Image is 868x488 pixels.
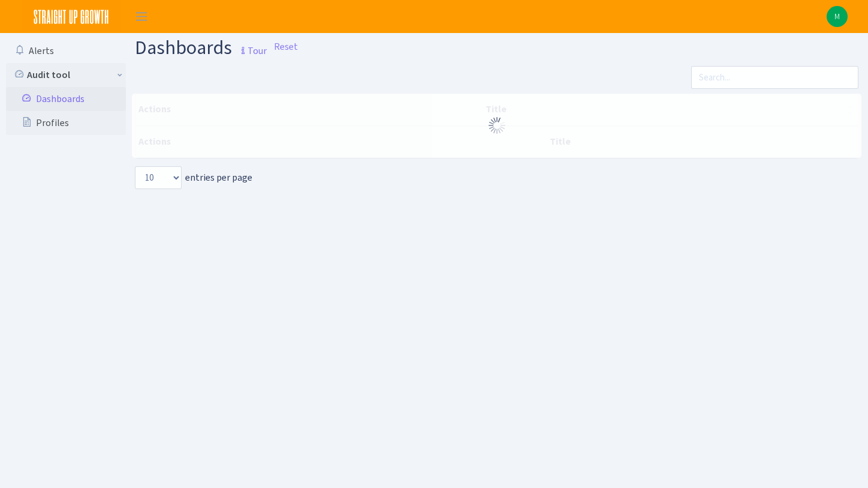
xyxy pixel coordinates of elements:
a: Audit tool [6,63,126,87]
h1: Dashboards [135,38,267,61]
img: Michael Sette [827,6,848,27]
img: Processing... [487,116,507,135]
a: Tour [232,35,267,60]
button: Toggle navigation [126,7,156,26]
input: Search... [691,66,858,89]
a: Profiles [6,111,126,135]
select: entries per page [135,166,182,189]
a: M [827,6,848,27]
a: Dashboards [6,87,126,111]
label: entries per page [135,166,252,189]
a: Alerts [6,39,126,63]
a: Reset [274,40,298,54]
small: Tour [236,41,267,61]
